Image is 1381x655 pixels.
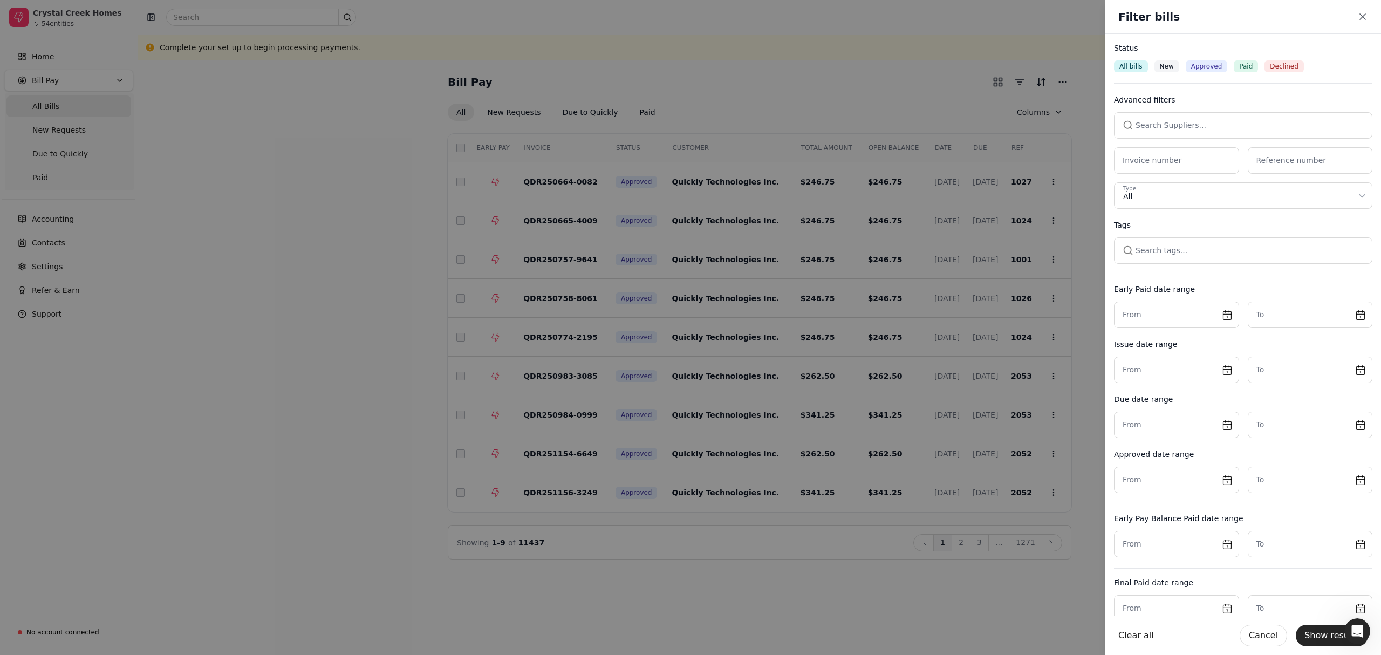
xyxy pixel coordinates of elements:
[1114,339,1372,350] div: Issue date range
[1256,603,1264,614] label: To
[1114,394,1372,405] div: Due date range
[1234,60,1258,72] button: Paid
[1118,625,1154,646] button: Clear all
[1114,449,1372,460] div: Approved date range
[1114,94,1372,106] div: Advanced filters
[1256,309,1264,320] label: To
[1248,302,1373,328] button: To
[1123,185,1136,193] div: Type
[1123,309,1141,320] label: From
[1248,357,1373,383] button: To
[1256,419,1264,431] label: To
[1123,603,1141,614] label: From
[1191,62,1222,71] span: Approved
[1114,513,1372,524] div: Early Pay Balance Paid date range
[1248,467,1373,493] button: To
[1256,474,1264,486] label: To
[1186,60,1228,72] button: Approved
[1114,595,1239,622] button: From
[1256,538,1264,550] label: To
[1248,595,1373,622] button: To
[1123,364,1141,376] label: From
[1123,155,1181,166] label: Invoice number
[1256,155,1327,166] label: Reference number
[1248,531,1373,557] button: To
[1344,618,1370,644] iframe: Intercom live chat
[1270,62,1298,71] span: Declined
[1114,43,1372,54] div: Status
[1118,9,1180,25] h2: Filter bills
[1114,60,1148,72] button: All bills
[1264,60,1304,72] button: Declined
[1154,60,1179,72] button: New
[1296,625,1368,646] button: Show results
[1114,220,1372,231] div: Tags
[1123,538,1141,550] label: From
[1256,364,1264,376] label: To
[1114,531,1239,557] button: From
[1114,302,1239,328] button: From
[1114,357,1239,383] button: From
[1123,419,1141,431] label: From
[1123,474,1141,486] label: From
[1114,284,1372,295] div: Early Paid date range
[1114,412,1239,438] button: From
[1160,62,1174,71] span: New
[1114,577,1372,589] div: Final Paid date range
[1240,625,1287,646] button: Cancel
[1119,62,1143,71] span: All bills
[1239,62,1253,71] span: Paid
[1114,467,1239,493] button: From
[1248,412,1373,438] button: To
